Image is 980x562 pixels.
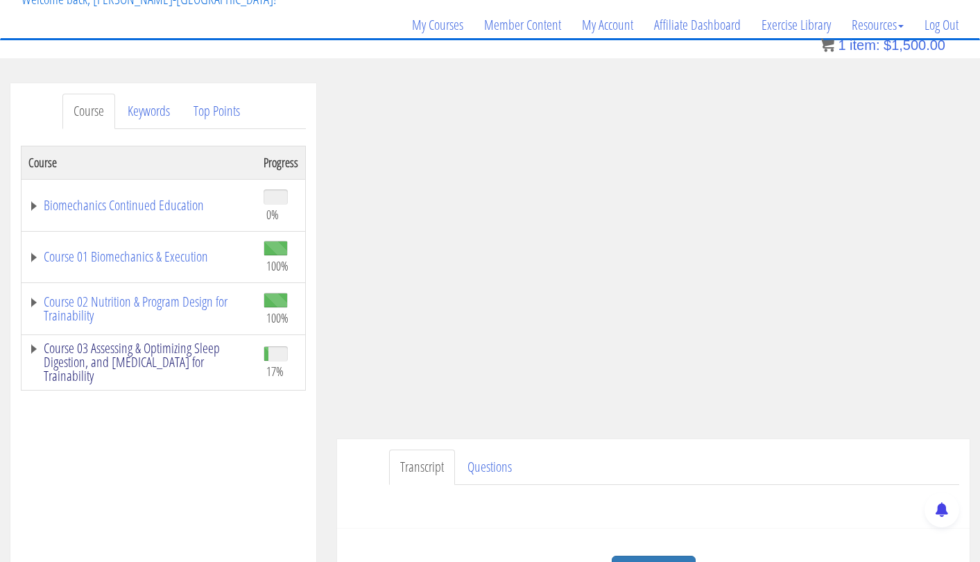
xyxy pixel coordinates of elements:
a: Course [62,94,115,129]
a: Course 01 Biomechanics & Execution [28,250,250,264]
img: icon11.png [820,38,834,52]
span: 100% [266,310,289,325]
a: 1 item: $1,500.00 [820,37,945,53]
th: Progress [257,146,306,179]
span: 0% [266,207,279,222]
a: Top Points [182,94,251,129]
span: 100% [266,258,289,273]
span: $ [884,37,891,53]
a: Course 02 Nutrition & Program Design for Trainability [28,295,250,323]
th: Course [22,146,257,179]
span: item: [850,37,879,53]
a: Keywords [117,94,181,129]
a: Questions [456,450,523,485]
a: Course 03 Assessing & Optimizing Sleep Digestion, and [MEDICAL_DATA] for Trainability [28,341,250,383]
span: 1 [838,37,845,53]
span: 17% [266,364,284,379]
a: Transcript [389,450,455,485]
bdi: 1,500.00 [884,37,945,53]
a: Biomechanics Continued Education [28,198,250,212]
